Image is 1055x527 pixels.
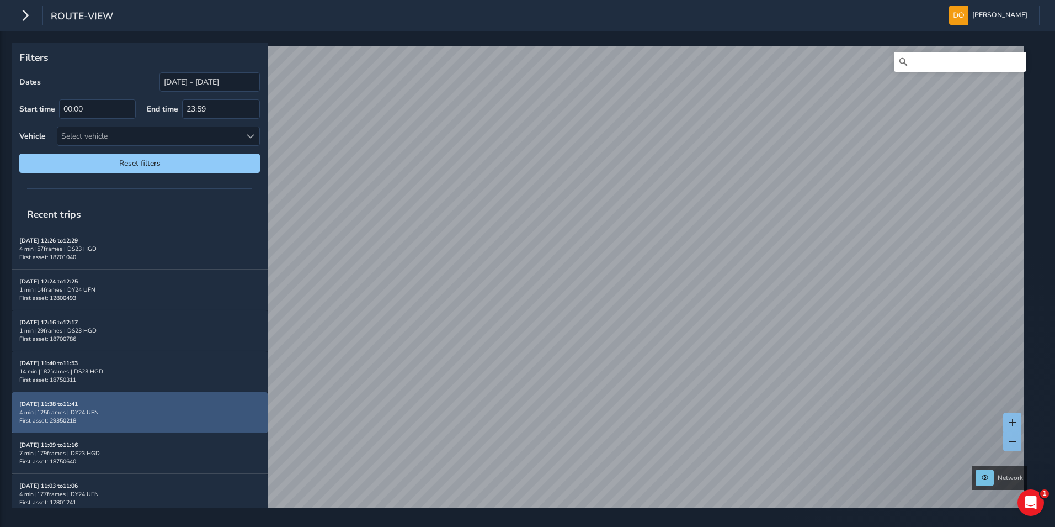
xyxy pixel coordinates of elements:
[19,104,55,114] label: Start time
[147,104,178,114] label: End time
[39,50,94,61] div: Route-Reports
[13,80,35,102] div: Profile image for Route-Reports
[972,6,1027,25] span: [PERSON_NAME]
[39,39,233,48] span: Check out how to navigate Route View here!
[19,277,78,286] strong: [DATE] 12:24 to 12:25
[949,6,968,25] img: diamond-layout
[19,490,260,498] div: 4 min | 177 frames | DY24 UFN
[194,4,214,24] div: Close
[51,9,113,25] span: route-view
[19,131,46,141] label: Vehicle
[19,482,78,490] strong: [DATE] 11:03 to 11:06
[19,50,260,65] p: Filters
[19,236,78,245] strong: [DATE] 12:26 to 12:29
[96,91,127,102] div: • [DATE]
[19,400,78,408] strong: [DATE] 11:38 to 11:41
[19,417,76,425] span: First asset: 29350218
[19,449,260,457] div: 7 min | 179 frames | DS23 HGD
[34,372,76,380] span: Messages
[13,39,35,61] div: Profile image for Route-Reports
[19,245,260,253] div: 4 min | 57 frames | DS23 HGD
[19,335,76,343] span: First asset: 18700786
[998,473,1023,482] span: Network
[19,294,76,302] span: First asset: 12800493
[39,91,94,102] div: Route-Reports
[28,158,252,168] span: Reset filters
[82,5,141,24] h1: Messages
[949,6,1031,25] button: [PERSON_NAME]
[19,498,76,507] span: First asset: 12801241
[19,154,260,173] button: Reset filters
[19,408,260,417] div: 4 min | 125 frames | DY24 UFN
[19,286,260,294] div: 1 min | 14 frames | DY24 UFN
[19,367,260,376] div: 14 min | 182 frames | DS23 HGD
[19,359,78,367] strong: [DATE] 11:40 to 11:53
[19,441,78,449] strong: [DATE] 11:09 to 11:16
[19,318,78,326] strong: [DATE] 12:16 to 12:17
[19,253,76,261] span: First asset: 18701040
[157,372,174,380] span: Help
[96,50,127,61] div: • [DATE]
[110,345,221,389] button: Help
[57,127,241,145] div: Select vehicle
[39,80,956,89] span: Hi [PERSON_NAME], Welcome to Route Reports! We have articles which will help you get started, che...
[51,311,170,333] button: Send us a message
[19,77,41,87] label: Dates
[894,52,1026,72] input: Search
[19,376,76,384] span: First asset: 18750311
[19,326,260,335] div: 1 min | 29 frames | DS23 HGD
[15,46,1024,520] canvas: Map
[1017,489,1044,516] iframe: Intercom live chat
[19,457,76,466] span: First asset: 18750640
[1040,489,1049,498] span: 1
[19,200,89,229] span: Recent trips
